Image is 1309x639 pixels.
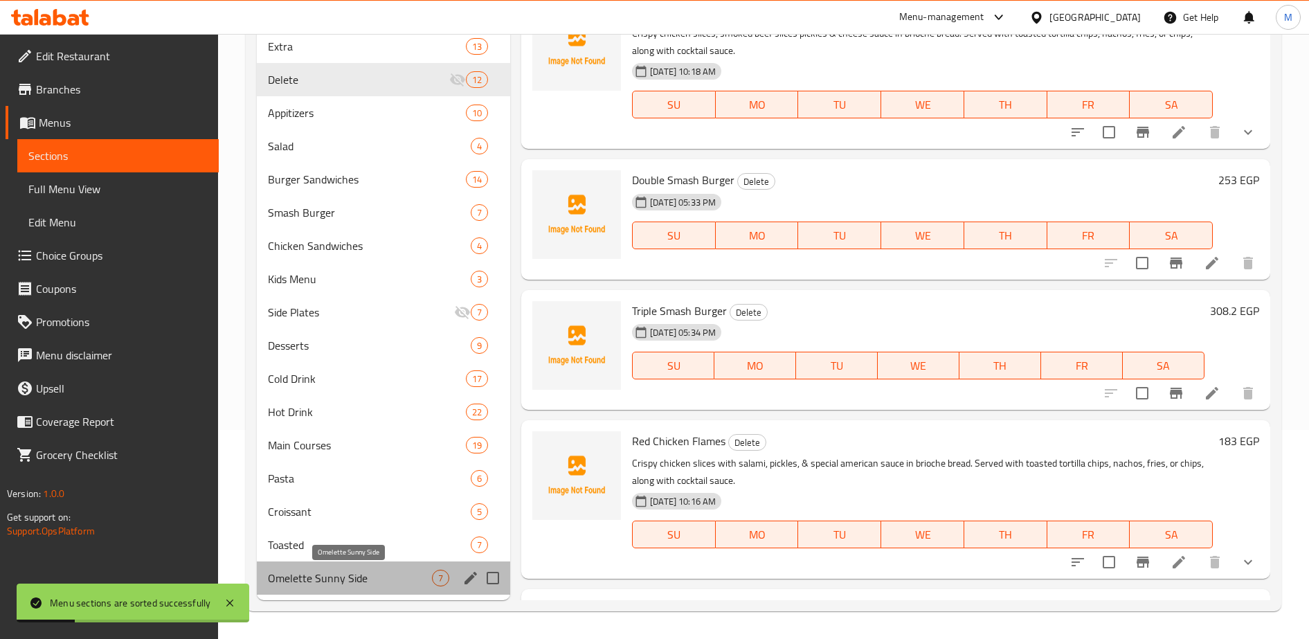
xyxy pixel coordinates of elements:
[721,525,793,545] span: MO
[467,406,487,419] span: 22
[1053,95,1125,115] span: FR
[50,595,210,611] div: Menu sections are sorted successfully
[36,447,208,463] span: Grocery Checklist
[1041,352,1123,379] button: FR
[6,339,219,372] a: Menu disclaimer
[632,25,1213,60] p: Crispy chicken slices, smoked beef slices pickles & cheese sauce in brioche bread. Served with to...
[28,181,208,197] span: Full Menu View
[268,537,471,553] span: Toasted
[1123,352,1204,379] button: SA
[257,462,510,495] div: Pasta6
[39,114,208,131] span: Menus
[17,206,219,239] a: Edit Menu
[1159,246,1193,280] button: Branch-specific-item
[471,537,488,553] div: items
[471,503,488,520] div: items
[1061,116,1094,149] button: sort-choices
[467,40,487,53] span: 13
[638,95,710,115] span: SU
[268,204,471,221] span: Smash Burger
[716,521,799,548] button: MO
[257,63,510,96] div: Delete12
[1130,521,1213,548] button: SA
[1047,521,1130,548] button: FR
[471,470,488,487] div: items
[433,572,449,585] span: 7
[1126,116,1159,149] button: Branch-specific-item
[471,339,487,352] span: 9
[28,214,208,231] span: Edit Menu
[471,273,487,286] span: 3
[887,226,959,246] span: WE
[7,522,95,540] a: Support.OpsPlatform
[1094,118,1123,147] span: Select to update
[970,226,1042,246] span: TH
[268,503,471,520] div: Croissant
[6,73,219,106] a: Branches
[36,347,208,363] span: Menu disclaimer
[28,147,208,164] span: Sections
[36,380,208,397] span: Upsell
[632,170,734,190] span: Double Smash Burger
[959,352,1041,379] button: TH
[716,91,799,118] button: MO
[466,171,488,188] div: items
[720,356,791,376] span: MO
[268,105,466,121] span: Appitizers
[964,91,1047,118] button: TH
[268,71,449,88] div: Delete
[268,138,471,154] span: Salad
[257,196,510,229] div: Smash Burger7
[730,304,768,321] div: Delete
[716,222,799,249] button: MO
[257,495,510,528] div: Croissant5
[878,352,959,379] button: WE
[17,139,219,172] a: Sections
[268,171,466,188] div: Burger Sandwiches
[454,304,471,321] svg: Inactive section
[887,525,959,545] span: WE
[1159,377,1193,410] button: Branch-specific-item
[257,262,510,296] div: Kids Menu3
[638,525,710,545] span: SU
[268,237,471,254] span: Chicken Sandwiches
[467,372,487,386] span: 17
[471,271,488,287] div: items
[43,485,64,503] span: 1.0.0
[471,505,487,519] span: 5
[802,356,872,376] span: TU
[899,9,984,26] div: Menu-management
[1094,548,1123,577] span: Select to update
[883,356,954,376] span: WE
[1047,356,1117,376] span: FR
[268,404,466,420] div: Hot Drink
[6,272,219,305] a: Coupons
[644,495,721,508] span: [DATE] 10:16 AM
[1218,170,1259,190] h6: 253 EGP
[729,435,766,451] span: Delete
[632,521,716,548] button: SU
[964,521,1047,548] button: TH
[268,38,466,55] span: Extra
[257,395,510,429] div: Hot Drink22
[466,370,488,387] div: items
[721,226,793,246] span: MO
[1047,222,1130,249] button: FR
[1198,116,1231,149] button: delete
[268,570,432,586] span: Omelette Sunny Side
[804,525,876,545] span: TU
[257,528,510,561] div: Toasted7
[36,48,208,64] span: Edit Restaurant
[268,470,471,487] span: Pasta
[471,304,488,321] div: items
[1128,249,1157,278] span: Select to update
[466,404,488,420] div: items
[268,337,471,354] div: Desserts
[471,204,488,221] div: items
[6,438,219,471] a: Grocery Checklist
[1053,226,1125,246] span: FR
[36,280,208,297] span: Coupons
[798,521,881,548] button: TU
[1128,379,1157,408] span: Select to update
